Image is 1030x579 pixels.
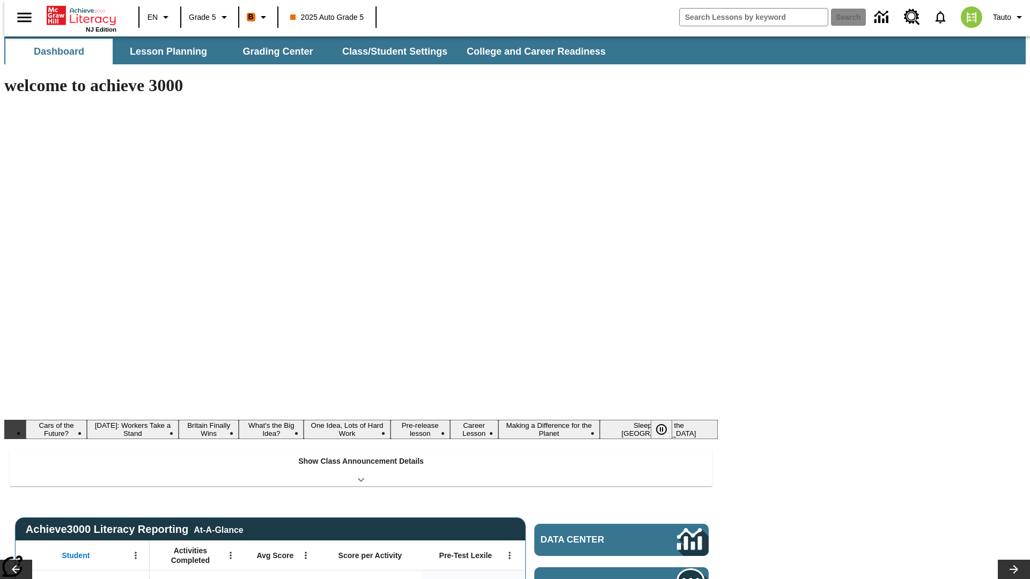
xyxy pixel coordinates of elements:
p: Show Class Announcement Details [298,456,424,467]
span: Grade 5 [189,12,216,23]
button: Slide 8 Making a Difference for the Planet [498,420,600,439]
span: Achieve3000 Literacy Reporting [26,523,244,536]
button: College and Career Readiness [458,39,614,64]
button: Slide 5 One Idea, Lots of Hard Work [304,420,391,439]
button: Pause [651,420,672,439]
div: Pause [651,420,683,439]
button: Open side menu [9,2,40,33]
a: Data Center [534,524,709,556]
button: Profile/Settings [989,8,1030,27]
button: Slide 2 Labor Day: Workers Take a Stand [87,420,179,439]
a: Notifications [926,3,954,31]
div: SubNavbar [4,36,1026,64]
a: Resource Center, Will open in new tab [897,3,926,32]
button: Slide 6 Pre-release lesson [391,420,450,439]
span: B [248,10,254,24]
input: search field [680,9,828,26]
span: Score per Activity [339,551,402,560]
button: Select a new avatar [954,3,989,31]
button: Slide 7 Career Lesson [450,420,498,439]
a: Data Center [868,3,897,32]
button: Class/Student Settings [334,39,456,64]
button: Grade: Grade 5, Select a grade [185,8,235,27]
button: Open Menu [128,547,144,563]
div: Home [47,4,116,33]
span: EN [148,12,158,23]
button: Slide 3 Britain Finally Wins [179,420,239,439]
span: Pre-Test Lexile [439,551,492,560]
span: 2025 Auto Grade 5 [290,12,364,23]
img: avatar image [961,6,982,28]
button: Slide 9 Sleepless in the Animal Kingdom [600,420,718,439]
span: NJ Edition [86,26,116,33]
span: Activities Completed [155,546,226,565]
span: Data Center [541,535,641,545]
button: Slide 4 What's the Big Idea? [239,420,304,439]
div: Show Class Announcement Details [10,449,712,486]
button: Lesson Planning [115,39,222,64]
button: Dashboard [5,39,113,64]
button: Lesson carousel, Next [998,560,1030,579]
span: Avg Score [256,551,293,560]
button: Open Menu [298,547,314,563]
button: Open Menu [223,547,239,563]
div: At-A-Glance [194,523,243,535]
a: Home [47,5,116,26]
span: Tauto [993,12,1011,23]
h1: welcome to achieve 3000 [4,76,718,95]
button: Open Menu [502,547,518,563]
button: Boost Class color is orange. Change class color [242,8,274,27]
button: Slide 1 Cars of the Future? [26,420,87,439]
span: Student [62,551,90,560]
button: Language: EN, Select a language [143,8,177,27]
button: Grading Center [224,39,332,64]
div: SubNavbar [4,39,615,64]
